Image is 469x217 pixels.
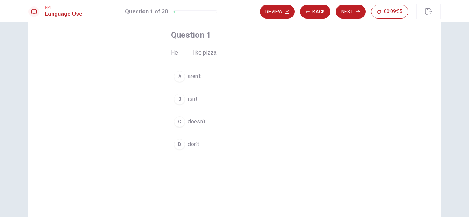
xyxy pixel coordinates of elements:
button: Next [336,5,366,19]
span: aren’t [188,72,201,81]
button: Aaren’t [171,68,298,85]
button: Review [260,5,295,19]
span: don’t [188,140,199,148]
div: D [174,139,185,150]
h1: Question 1 of 30 [125,8,168,16]
button: 00:09:55 [371,5,408,19]
span: doesn’t [188,118,205,126]
button: Bisn’t [171,91,298,108]
span: isn’t [188,95,197,103]
h4: Question 1 [171,29,298,40]
span: 00:09:55 [384,9,402,14]
button: Ddon’t [171,136,298,153]
button: Back [300,5,330,19]
div: A [174,71,185,82]
div: C [174,116,185,127]
span: He ____ like pizza. [171,49,298,57]
button: Cdoesn’t [171,113,298,130]
h1: Language Use [45,10,82,18]
div: B [174,94,185,105]
span: EPT [45,5,82,10]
